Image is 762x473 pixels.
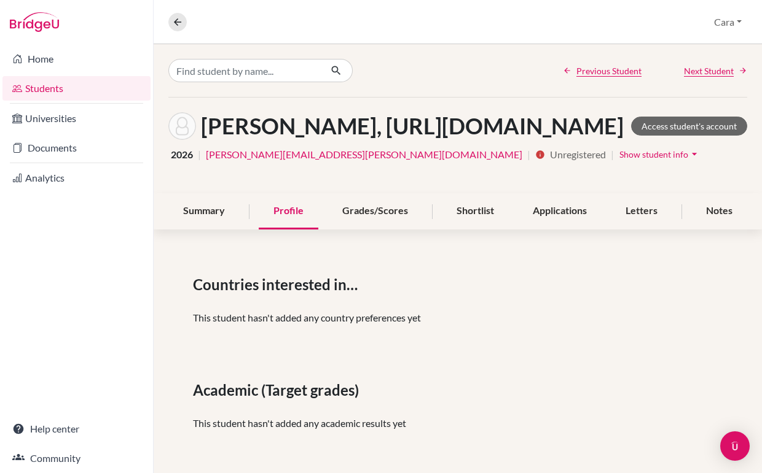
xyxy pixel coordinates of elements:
span: Academic (Target grades) [193,379,364,401]
a: Home [2,47,151,71]
p: This student hasn't added any academic results yet [193,416,723,431]
span: 2026 [171,147,193,162]
a: Community [2,446,151,471]
a: Analytics [2,166,151,190]
a: Documents [2,136,151,160]
i: info [535,150,545,160]
a: Access student's account [631,117,747,136]
button: Show student infoarrow_drop_down [619,145,701,164]
i: arrow_drop_down [688,148,701,160]
a: [PERSON_NAME][EMAIL_ADDRESS][PERSON_NAME][DOMAIN_NAME] [206,147,522,162]
p: This student hasn't added any country preferences yet [193,310,723,325]
img: https://easalvador.powerschool.com/admin/students/home.html?frn=001720 Martínez Mendieta's avatar [168,112,196,140]
a: Previous Student [563,64,642,77]
div: Applications [518,193,602,229]
span: | [198,147,201,162]
img: Bridge-U [10,12,59,32]
h1: [PERSON_NAME], [URL][DOMAIN_NAME] [201,113,624,139]
div: Shortlist [442,193,509,229]
span: | [611,147,614,162]
span: Countries interested in… [193,274,363,296]
div: Notes [691,193,747,229]
button: Cara [709,10,747,34]
span: | [527,147,530,162]
span: Previous Student [576,64,642,77]
a: Help center [2,417,151,441]
a: Universities [2,106,151,131]
input: Find student by name... [168,59,321,82]
div: Open Intercom Messenger [720,431,750,461]
div: Profile [259,193,318,229]
div: Letters [611,193,672,229]
span: Unregistered [550,147,606,162]
div: Summary [168,193,240,229]
span: Next Student [684,64,734,77]
div: Grades/Scores [328,193,423,229]
a: Next Student [684,64,747,77]
a: Students [2,76,151,101]
span: Show student info [619,149,688,160]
